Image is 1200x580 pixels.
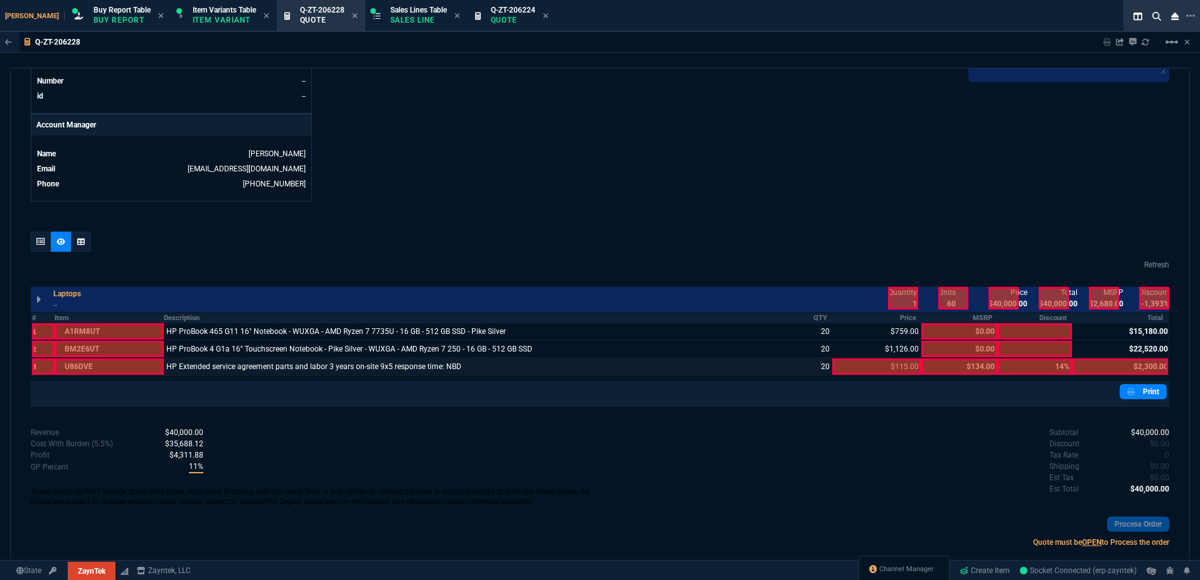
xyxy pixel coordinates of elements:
[1186,10,1195,22] nx-icon: Open New Tab
[1138,438,1170,449] p: spec.value
[31,486,600,507] p: These prices do NOT include applicable taxes, insurance, shipping, delivery, setup fees, or any c...
[1049,449,1078,461] p: undefined
[1150,462,1169,471] span: 0
[37,149,56,158] span: Name
[36,75,306,87] tr: undefined
[1138,461,1170,472] p: spec.value
[832,313,921,323] th: Price
[1131,428,1169,437] span: 40000
[94,6,151,14] span: Buy Report Table
[1138,472,1170,483] p: spec.value
[390,6,447,14] span: Sales Lines Table
[5,38,12,46] nx-icon: Back to Table
[789,313,832,323] th: QTY
[36,178,306,190] tr: undefined
[454,11,460,21] nx-icon: Close Tab
[1154,449,1170,461] p: spec.value
[45,565,60,576] a: API TOKEN
[177,461,203,473] p: spec.value
[249,149,306,158] a: [PERSON_NAME]
[1164,35,1179,50] mat-icon: Example home icon
[53,288,81,299] p: Laptops
[193,15,255,25] p: Item Variant
[1049,472,1074,483] p: undefined
[13,565,45,576] a: Global State
[55,313,164,323] th: Item
[1120,384,1167,399] a: Print
[37,180,59,188] span: Phone
[31,313,55,323] th: #
[36,90,306,102] tr: undefined
[600,537,1169,548] p: Quote must be to Process the order
[1184,37,1190,47] a: Hide Workbench
[35,37,80,47] p: Q-ZT-206228
[1128,9,1147,24] nx-icon: Split Panels
[1147,9,1166,24] nx-icon: Search
[1165,451,1169,459] span: 0
[264,11,269,21] nx-icon: Close Tab
[165,439,203,448] span: Cost With Burden (5.5%)
[165,428,203,437] span: Revenue
[169,451,203,459] span: With Burden (5.5%)
[879,564,934,574] span: Channel Manager
[352,11,358,21] nx-icon: Close Tab
[302,77,306,85] a: --
[1049,461,1079,472] p: undefined
[164,313,790,323] th: Description
[189,461,203,473] span: With Burden (5.5%)
[188,164,306,173] a: [EMAIL_ADDRESS][DOMAIN_NAME]
[1082,538,1101,547] span: OPEN
[1150,439,1169,448] span: 0
[491,15,535,25] p: Quote
[5,12,65,20] span: [PERSON_NAME]
[133,565,195,576] a: msbcCompanyName
[31,114,311,136] p: Account Manager
[193,6,256,14] span: Item Variants Table
[300,15,345,25] p: Quote
[37,92,43,100] span: id
[37,164,55,173] span: Email
[158,11,164,21] nx-icon: Close Tab
[31,461,68,473] p: With Burden (5.5%)
[955,561,1015,580] a: Create Item
[31,427,59,438] p: Revenue
[543,11,549,21] nx-icon: Close Tab
[243,180,306,188] a: 469-249-2107
[1049,438,1079,449] p: undefined
[31,449,50,461] p: With Burden (5.5%)
[390,15,447,25] p: Sales Line
[37,77,63,85] span: Number
[153,427,203,438] p: spec.value
[302,92,306,100] a: --
[921,313,997,323] th: MSRP
[1166,9,1184,24] nx-icon: Close Workbench
[1144,260,1169,269] a: Refresh
[491,6,535,14] span: Q-ZT-206224
[94,15,151,25] p: Buy Report
[1020,565,1137,576] a: axUB6XXcAEz8ml0uAACT
[53,299,88,311] p: --
[1119,483,1170,495] p: spec.value
[1049,427,1078,438] p: undefined
[997,313,1072,323] th: Discount
[31,438,113,449] p: Cost With Burden (5.5%)
[1120,427,1170,438] p: spec.value
[158,449,203,461] p: spec.value
[1072,313,1169,323] th: Total
[1020,566,1137,575] span: Socket Connected (erp-zayntek)
[1049,483,1079,495] p: undefined
[1150,473,1169,482] span: 0
[300,6,345,14] span: Q-ZT-206228
[153,438,203,449] p: spec.value
[1130,485,1169,493] span: 40000
[36,163,306,175] tr: undefined
[36,148,306,160] tr: undefined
